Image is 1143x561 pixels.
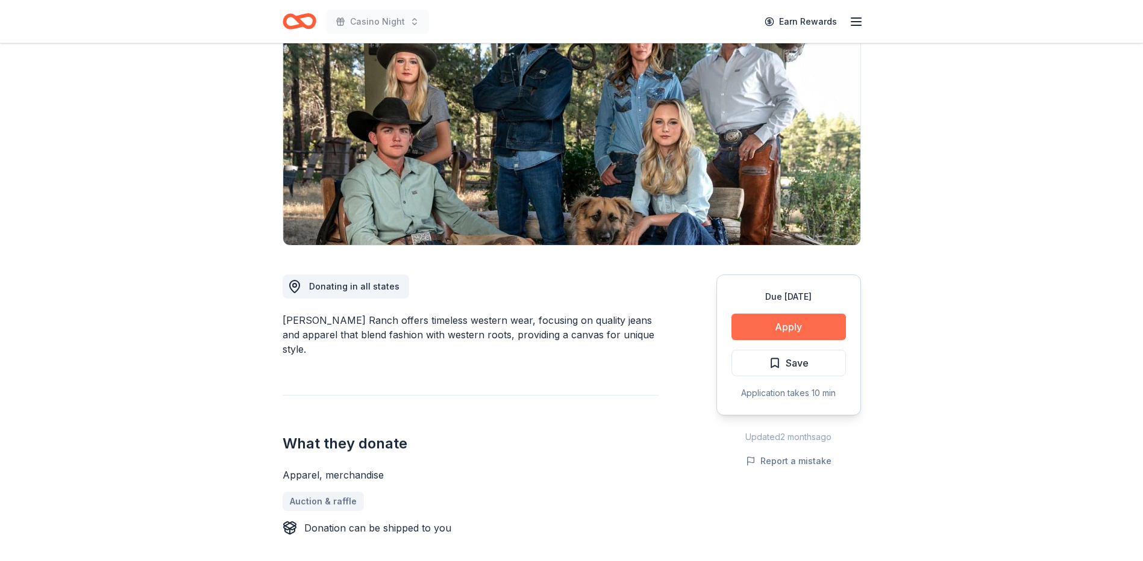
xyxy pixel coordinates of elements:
[731,314,846,340] button: Apply
[283,313,659,356] div: [PERSON_NAME] Ranch offers timeless western wear, focusing on quality jeans and apparel that blen...
[731,386,846,400] div: Application takes 10 min
[283,7,316,36] a: Home
[350,14,405,29] span: Casino Night
[757,11,844,33] a: Earn Rewards
[304,521,451,535] div: Donation can be shipped to you
[731,350,846,376] button: Save
[746,454,831,468] button: Report a mistake
[309,281,399,291] span: Donating in all states
[716,430,861,444] div: Updated 2 months ago
[326,10,429,34] button: Casino Night
[283,434,659,453] h2: What they donate
[786,355,809,371] span: Save
[283,492,364,511] a: Auction & raffle
[283,15,860,245] img: Image for Kimes Ranch
[731,290,846,304] div: Due [DATE]
[283,468,659,482] div: Apparel, merchandise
